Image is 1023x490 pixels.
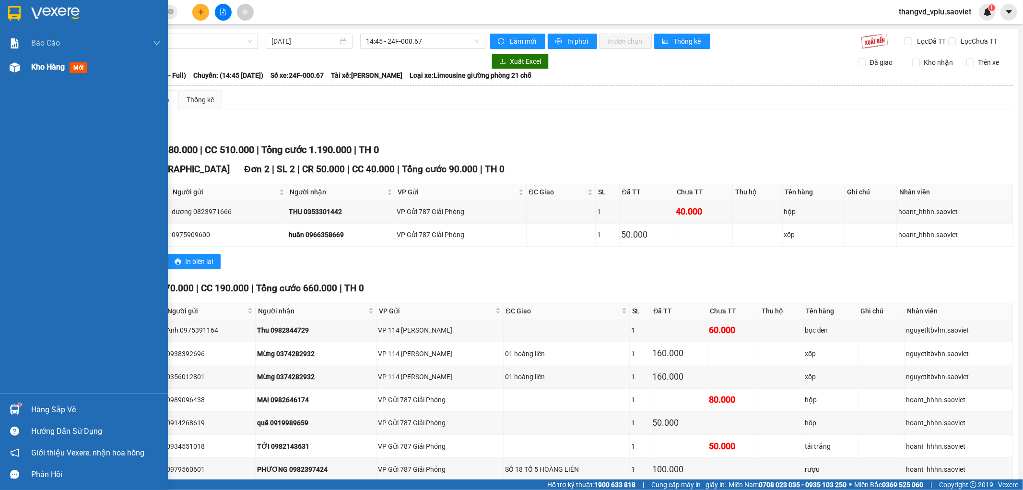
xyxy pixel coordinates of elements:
[198,9,204,15] span: plus
[379,306,494,316] span: VP Gửi
[674,184,733,200] th: Chưa TT
[258,306,366,316] span: Người nhận
[631,394,649,405] div: 1
[378,371,502,382] div: VP 114 [PERSON_NAME]
[505,464,628,475] div: SỐ 18 TỔ 5 HOÀNG LIÊN
[153,39,161,47] span: down
[898,206,1011,217] div: hoant_hhhn.saoviet
[631,325,649,335] div: 1
[257,348,375,359] div: Mừng 0374282932
[490,34,545,49] button: syncLàm mới
[600,34,652,49] button: In đơn chọn
[272,164,274,175] span: |
[167,306,245,316] span: Người gửi
[166,394,253,405] div: 0989096438
[376,435,504,458] td: VP Gửi 787 Giải Phóng
[631,348,649,359] div: 1
[674,36,703,47] span: Thống kê
[651,303,708,319] th: Đã TT
[31,37,60,49] span: Báo cáo
[505,371,628,382] div: 01 hoàng liên
[344,283,364,294] span: TH 0
[805,325,857,335] div: bọc đen
[166,371,253,382] div: 0356012801
[983,8,992,16] img: icon-new-feature
[988,4,995,11] sup: 1
[805,348,857,359] div: xốp
[709,440,757,453] div: 50.000
[31,447,144,459] span: Giới thiệu Vexere, nhận hoa hồng
[31,62,65,72] span: Kho hàng
[854,479,923,490] span: Miền Bắc
[215,4,232,21] button: file-add
[861,34,888,49] img: 9k=
[187,95,214,105] div: Thống kê
[166,418,253,428] div: 0914268619
[242,9,248,15] span: aim
[631,441,649,452] div: 1
[200,144,202,155] span: |
[914,36,948,47] span: Lọc Đã TT
[920,57,957,68] span: Kho nhận
[653,347,706,360] div: 160.000
[505,348,628,359] div: 01 hoàng liên
[1000,4,1017,21] button: caret-down
[480,164,482,175] span: |
[257,371,375,382] div: Mừng 0374282932
[397,164,400,175] span: |
[10,62,20,72] img: warehouse-icon
[395,224,526,247] td: VP Gửi 787 Giải Phóng
[620,184,675,200] th: Đã TT
[257,144,259,155] span: |
[289,206,393,217] div: THU 0353301442
[8,6,21,21] img: logo-vxr
[257,418,375,428] div: quế 0919989659
[906,325,1011,335] div: nguyetltbvhn.saoviet
[805,464,857,475] div: rượu
[271,36,338,47] input: 12/08/2025
[849,483,852,487] span: ⚪️
[510,56,541,67] span: Xuất Excel
[555,38,564,46] span: printer
[256,283,337,294] span: Tổng cước 660.000
[784,229,843,240] div: xốp
[18,403,21,406] sup: 1
[906,371,1011,382] div: nguyetltbvhn.saoviet
[402,164,478,175] span: Tổng cước 90.000
[548,34,597,49] button: printerIn phơi
[662,38,670,46] span: bar-chart
[499,58,506,66] span: download
[676,205,731,218] div: 40.000
[168,9,174,14] span: close-circle
[244,164,270,175] span: Đơn 2
[376,319,504,342] td: VP 114 Trần Nhật Duật
[882,481,923,489] strong: 0369 525 060
[906,464,1011,475] div: hoant_hhhn.saoviet
[220,9,226,15] span: file-add
[251,283,254,294] span: |
[166,464,253,475] div: 0979560601
[643,479,644,490] span: |
[378,441,502,452] div: VP Gửi 787 Giải Phóng
[597,206,618,217] div: 1
[359,144,379,155] span: TH 0
[906,441,1011,452] div: hoant_hhhn.saoviet
[166,348,253,359] div: 0938392696
[205,144,254,155] span: CC 510.000
[891,6,979,18] span: thangvd_vplu.saoviet
[898,229,1011,240] div: hoant_hhhn.saoviet
[201,283,249,294] span: CC 190.000
[172,206,285,217] div: dương 0823971666
[185,256,213,267] span: In biên lai
[759,303,803,319] th: Thu hộ
[31,424,161,439] div: Hướng dẫn sử dụng
[378,325,502,335] div: VP 114 [PERSON_NAME]
[196,283,199,294] span: |
[290,187,385,197] span: Người nhận
[1005,8,1013,16] span: caret-down
[31,403,161,417] div: Hàng sắp về
[376,389,504,412] td: VP Gửi 787 Giải Phóng
[148,144,198,155] span: CR 680.000
[957,36,999,47] span: Lọc Chưa TT
[506,306,620,316] span: ĐC Giao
